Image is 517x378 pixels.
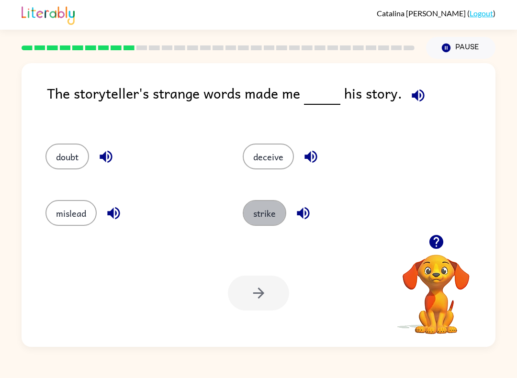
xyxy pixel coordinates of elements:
button: strike [243,200,286,226]
a: Logout [470,9,493,18]
button: Pause [426,37,495,59]
span: Catalina [PERSON_NAME] [377,9,467,18]
video: Your browser must support playing .mp4 files to use Literably. Please try using another browser. [388,240,484,335]
button: doubt [45,144,89,169]
button: mislead [45,200,97,226]
div: ( ) [377,9,495,18]
button: deceive [243,144,294,169]
div: The storyteller's strange words made me his story. [47,82,495,124]
img: Literably [22,4,75,25]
